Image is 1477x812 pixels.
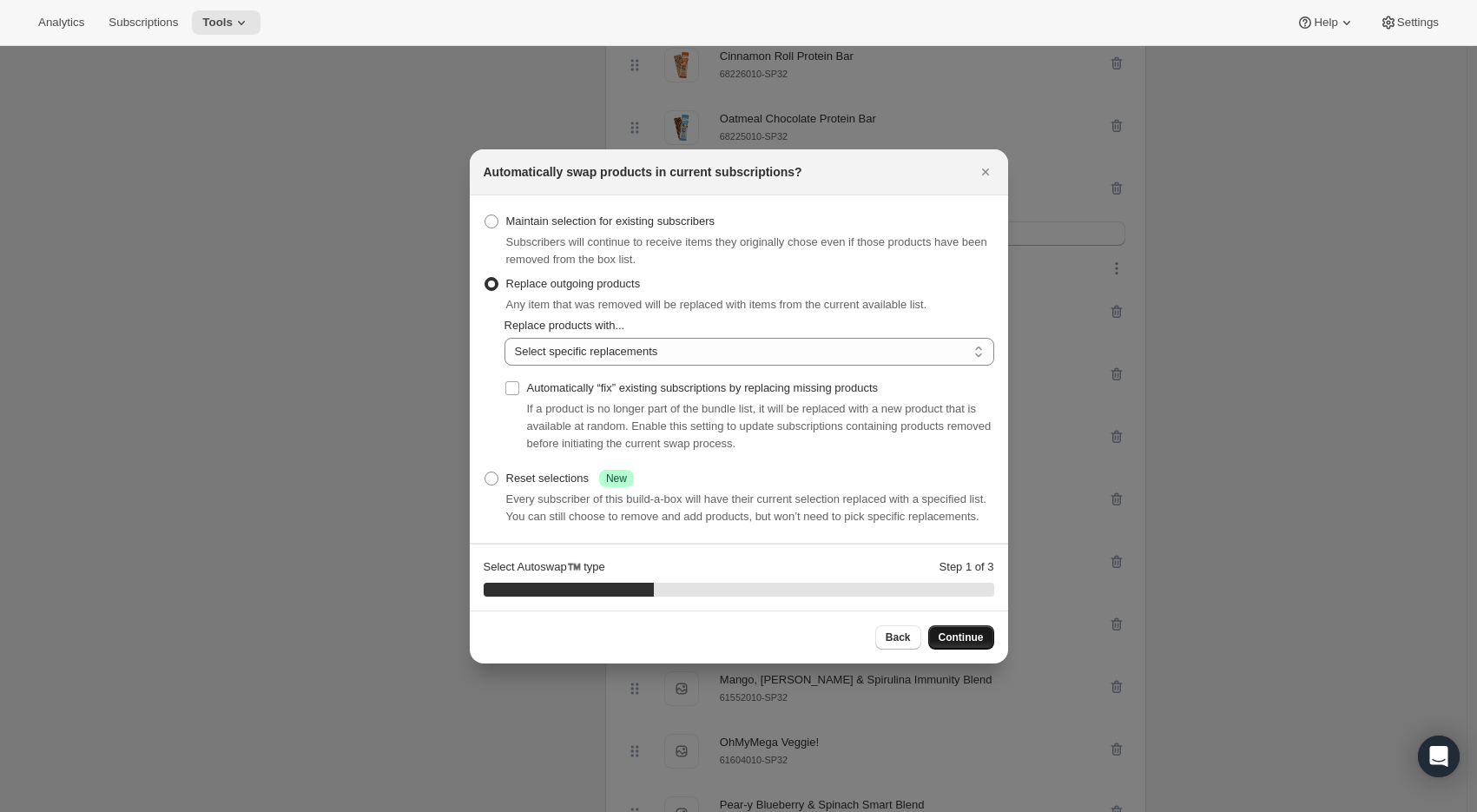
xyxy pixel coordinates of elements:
[1314,16,1337,30] span: Help
[109,16,178,30] span: Subscriptions
[506,470,634,487] div: Reset selections
[506,277,641,290] span: Replace outgoing products
[506,235,987,266] span: Subscribers will continue to receive items they originally chose even if those products have been...
[928,625,994,650] button: Continue
[506,298,927,311] span: Any item that was removed will be replaced with items from the current available list.
[973,160,998,184] button: Close
[886,630,911,644] span: Back
[504,319,625,332] span: Replace products with...
[506,215,715,228] span: Maintain selection for existing subscribers
[506,492,986,523] span: Every subscriber of this build-a-box will have their current selection replaced with a specified ...
[1286,10,1365,35] button: Help
[939,630,984,644] span: Continue
[484,163,802,181] h2: Automatically swap products in current subscriptions?
[38,16,84,30] span: Analytics
[1418,736,1460,777] div: Open Intercom Messenger
[606,472,627,485] span: New
[1369,10,1449,35] button: Settings
[484,558,605,576] p: Select Autoswap™️ type
[202,16,233,30] span: Tools
[98,10,188,35] button: Subscriptions
[527,381,879,394] span: Automatically “fix” existing subscriptions by replacing missing products
[192,10,260,35] button: Tools
[1397,16,1439,30] span: Settings
[940,558,994,576] p: Step 1 of 3
[28,10,95,35] button: Analytics
[527,402,992,450] span: If a product is no longer part of the bundle list, it will be replaced with a new product that is...
[875,625,921,650] button: Back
